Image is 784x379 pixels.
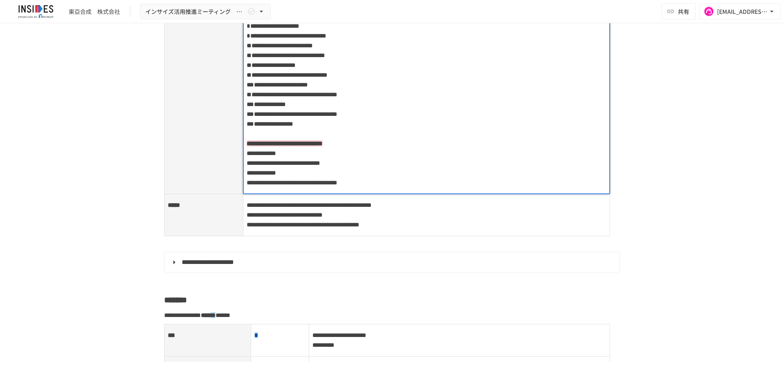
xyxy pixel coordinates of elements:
[10,5,62,18] img: JmGSPSkPjKwBq77AtHmwC7bJguQHJlCRQfAXtnx4WuV
[717,7,768,17] div: [EMAIL_ADDRESS][DOMAIN_NAME]
[69,7,120,16] div: 東亞合成 株式会社
[145,7,246,17] span: インサイズ活用推進ミーティング ～2回目～
[678,7,689,16] span: 共有
[661,3,696,20] button: 共有
[699,3,781,20] button: [EMAIL_ADDRESS][DOMAIN_NAME]
[140,4,271,20] button: インサイズ活用推進ミーティング ～2回目～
